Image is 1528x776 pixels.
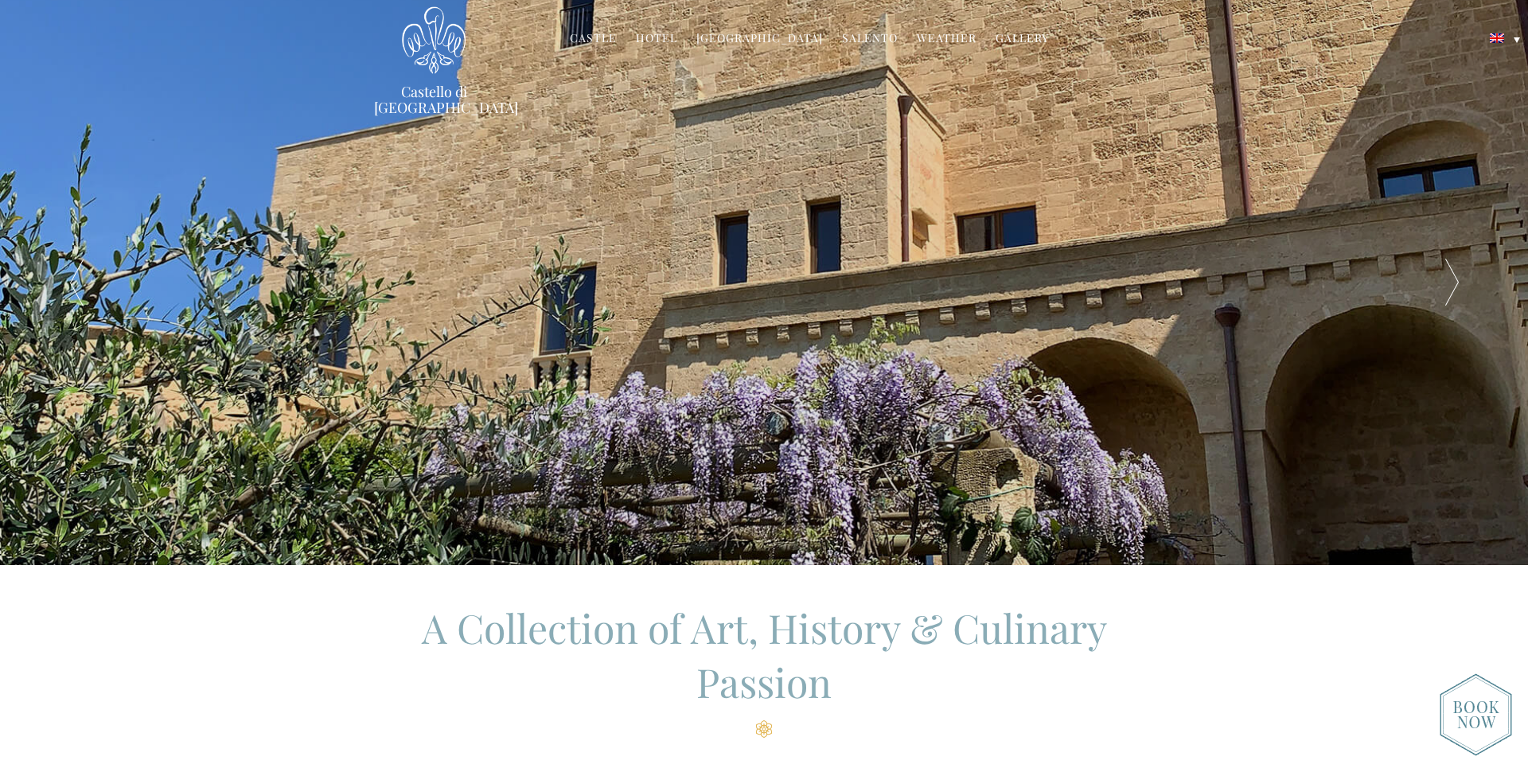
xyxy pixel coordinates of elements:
[636,30,677,49] a: Hotel
[570,30,617,49] a: Castle
[917,30,976,49] a: Weather
[696,30,823,49] a: [GEOGRAPHIC_DATA]
[996,30,1049,49] a: Gallery
[374,84,493,115] a: Castello di [GEOGRAPHIC_DATA]
[842,30,898,49] a: Salento
[1440,673,1512,756] img: new-booknow.png
[402,6,466,74] img: Castello di Ugento
[422,601,1107,708] span: A Collection of Art, History & Culinary Passion
[1490,33,1504,43] img: English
